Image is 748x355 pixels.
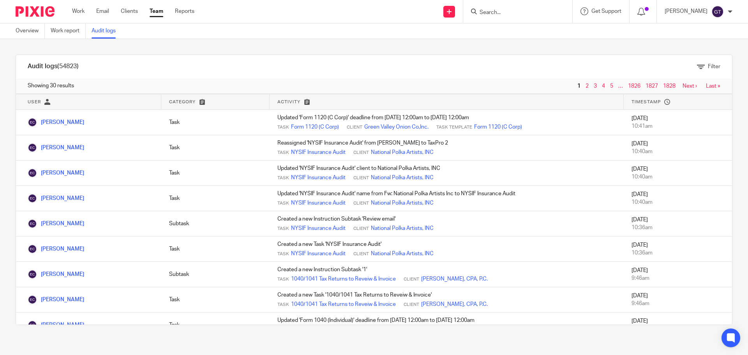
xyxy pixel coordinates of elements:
[628,83,640,89] a: 1826
[353,175,369,181] span: Client
[277,100,300,104] span: Activity
[632,100,661,104] span: Timestamp
[602,83,605,89] a: 4
[161,211,270,237] td: Subtask
[421,275,488,283] a: [PERSON_NAME], CPA, P.C.
[632,249,724,257] div: 10:36am
[28,322,84,328] a: [PERSON_NAME]
[624,186,732,211] td: [DATE]
[353,251,369,257] span: Client
[474,123,522,131] a: Form 1120 (C Corp)
[277,251,289,257] span: Task
[28,270,37,279] img: Edward Cummiskey
[665,7,707,15] p: [PERSON_NAME]
[28,272,84,277] a: [PERSON_NAME]
[291,224,346,232] a: NYSIF Insurance Audit
[277,226,289,232] span: Task
[371,250,434,258] a: National Polka Artists, INC
[291,275,396,283] a: 1040/1041 Tax Returns to Reveiw & Invoice
[353,226,369,232] span: Client
[624,237,732,262] td: [DATE]
[51,23,86,39] a: Work report
[683,83,697,89] a: Next ›
[161,262,270,287] td: Subtask
[72,7,85,15] a: Work
[270,237,624,262] td: Created a new Task 'NYSIF Insurance Audit'
[277,200,289,207] span: Task
[270,211,624,237] td: Created a new Instruction Subtask 'Review email'
[28,120,84,125] a: [PERSON_NAME]
[591,9,621,14] span: Get Support
[28,320,37,330] img: Edward Cummiskey
[624,135,732,161] td: [DATE]
[353,150,369,156] span: Client
[161,110,270,135] td: Task
[161,161,270,186] td: Task
[169,100,196,104] span: Category
[28,219,37,228] img: Edward Cummiskey
[479,9,549,16] input: Search
[277,124,289,131] span: Task
[28,297,84,302] a: [PERSON_NAME]
[121,7,138,15] a: Clients
[624,262,732,287] td: [DATE]
[624,161,732,186] td: [DATE]
[28,244,37,254] img: Edward Cummiskey
[270,186,624,211] td: Updated 'NYSIF Insurance Audit' name from Fw: National Polka Artists Inc to NYSIF Insurance Audit
[28,118,37,127] img: Edward Cummiskey
[371,174,434,182] a: National Polka Artists, INC
[28,196,84,201] a: [PERSON_NAME]
[353,200,369,207] span: Client
[436,124,472,131] span: Task Template
[624,287,732,313] td: [DATE]
[632,274,724,282] div: 9:46am
[28,145,84,150] a: [PERSON_NAME]
[175,7,194,15] a: Reports
[371,199,434,207] a: National Polka Artists, INC
[624,211,732,237] td: [DATE]
[632,122,724,130] div: 10:41am
[616,81,625,91] span: …
[277,175,289,181] span: Task
[632,198,724,206] div: 10:40am
[364,123,429,131] a: Green Valley Onion Co,Inc.
[270,135,624,161] td: Reassigned 'NYSIF Insurance Audit' from [PERSON_NAME] to TaxPro 2
[28,170,84,176] a: [PERSON_NAME]
[277,302,289,308] span: Task
[347,124,362,131] span: Client
[291,123,339,131] a: Form 1120 (C Corp)
[371,148,434,156] a: National Polka Artists, INC
[270,161,624,186] td: Updated 'NYSIF Insurance Audit' client to National Polka Artists, INC
[610,83,613,89] a: 5
[291,148,346,156] a: NYSIF Insurance Audit
[711,5,724,18] img: svg%3E
[291,300,396,308] a: 1040/1041 Tax Returns to Reveiw & Invoice
[594,83,597,89] a: 3
[632,224,724,231] div: 10:36am
[421,300,488,308] a: [PERSON_NAME], CPA, P.C.
[277,150,289,156] span: Task
[28,82,74,90] span: Showing 30 results
[28,246,84,252] a: [PERSON_NAME]
[161,237,270,262] td: Task
[28,100,41,104] span: User
[404,302,419,308] span: Client
[16,6,55,17] img: Pixie
[624,110,732,135] td: [DATE]
[404,276,419,283] span: Client
[706,83,720,89] a: Last »
[291,250,346,258] a: NYSIF Insurance Audit
[161,287,270,313] td: Task
[277,276,289,283] span: Task
[371,224,434,232] a: National Polka Artists, INC
[291,174,346,182] a: NYSIF Insurance Audit
[291,199,346,207] a: NYSIF Insurance Audit
[161,313,270,338] td: Task
[575,81,582,91] span: 1
[28,295,37,304] img: Edward Cummiskey
[92,23,122,39] a: Audit logs
[161,135,270,161] td: Task
[28,168,37,178] img: Edward Cummiskey
[270,262,624,287] td: Created a new Instruction Subtask '1'
[96,7,109,15] a: Email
